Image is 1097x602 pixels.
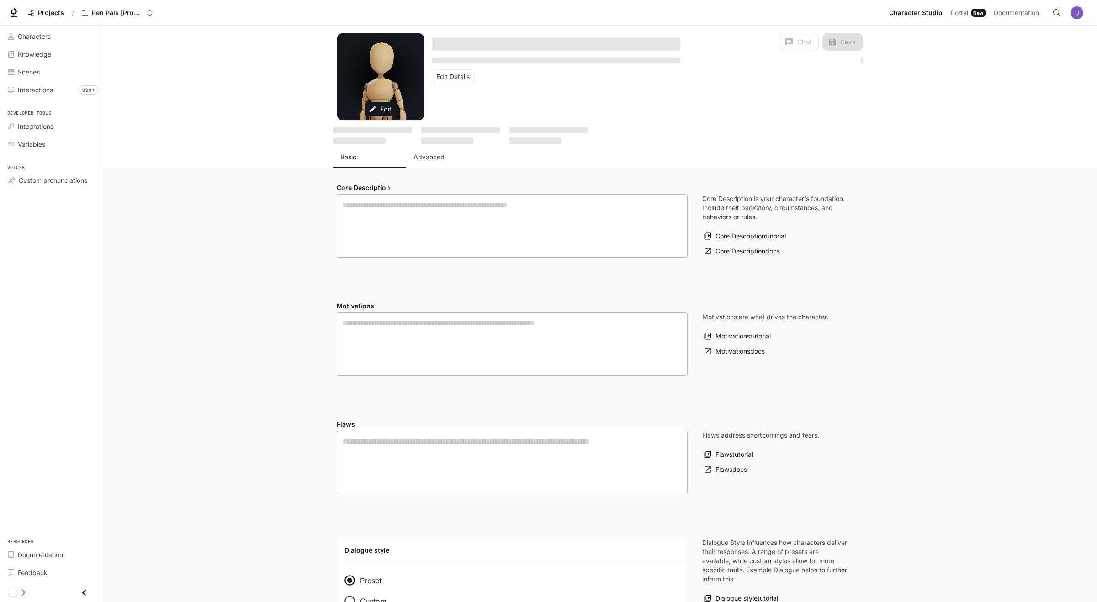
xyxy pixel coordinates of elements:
button: Core Descriptiontutorial [702,229,788,244]
button: Edit [365,102,396,117]
p: Advanced [413,153,445,162]
button: User avatar [1068,4,1086,22]
button: Open workspace menu [78,4,157,22]
span: Documentation [994,7,1039,19]
button: Open Command Menu [1048,4,1066,22]
div: Avatar image [337,33,424,120]
a: PortalNew [947,4,989,22]
a: Documentation [4,547,98,563]
a: Scenes [4,64,98,80]
button: Flawstutorial [702,447,755,462]
span: Character Studio [889,7,943,19]
span: Custom pronunciations [19,175,87,185]
span: Interactions [18,85,53,95]
span: Preset [360,575,382,586]
p: Dialogue Style influences how characters deliver their responses. A range of presets are availabl... [702,538,848,584]
button: Motivationstutorial [702,329,773,344]
a: Custom pronunciations [4,172,98,188]
div: Flaws [337,431,688,494]
p: Motivations are what drives the character. [702,312,828,322]
a: Motivationsdocs [702,344,767,359]
p: Flaws address shortcomings and fears. [702,431,819,440]
img: User avatar [1071,6,1083,19]
a: Integrations [4,118,98,134]
a: Flawsdocs [702,462,749,477]
a: Feedback [4,565,98,581]
p: Pen Pals [Production] [92,9,143,17]
button: Close drawer [74,583,95,602]
span: Knowledge [18,49,51,59]
p: Basic [340,153,356,162]
span: 999+ [79,85,98,95]
a: Characters [4,28,98,44]
button: Open character details dialog [432,33,680,55]
a: Core Descriptiondocs [702,244,782,259]
div: New [971,9,986,17]
span: Scenes [18,67,40,77]
span: Documentation [18,550,63,560]
span: Dark mode toggle [8,587,17,597]
button: Open character details dialog [432,55,680,66]
span: Portal [951,7,968,19]
div: label [337,194,688,258]
div: / [68,8,78,18]
a: Documentation [990,4,1046,22]
h4: Motivations [337,301,688,311]
a: Go to projects [24,4,68,22]
button: Open character avatar dialog [337,33,424,120]
h4: Dialogue style [344,546,680,555]
h4: Flaws [337,420,688,429]
button: Edit Details [432,69,474,84]
a: Knowledge [4,46,98,62]
span: Characters [18,32,51,41]
h4: Core Description [337,183,688,192]
a: Character Studio [885,4,946,22]
span: Variables [18,139,45,149]
a: Interactions [4,82,98,98]
a: Variables [4,136,98,152]
span: Projects [38,9,64,17]
p: Core Description is your character's foundation. Include their backstory, circumstances, and beha... [702,194,848,222]
span: Feedback [18,568,48,577]
span: Integrations [18,121,53,131]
